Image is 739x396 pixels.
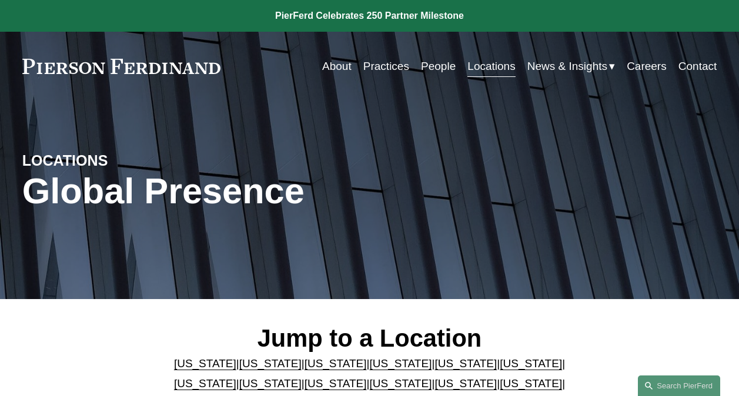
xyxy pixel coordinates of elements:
[678,55,717,78] a: Contact
[467,55,515,78] a: Locations
[22,152,196,170] h4: LOCATIONS
[434,377,497,390] a: [US_STATE]
[370,377,432,390] a: [US_STATE]
[363,55,409,78] a: Practices
[370,357,432,370] a: [US_STATE]
[239,357,302,370] a: [US_STATE]
[167,324,572,353] h2: Jump to a Location
[305,357,367,370] a: [US_STATE]
[239,377,302,390] a: [US_STATE]
[500,357,562,370] a: [US_STATE]
[174,377,236,390] a: [US_STATE]
[434,357,497,370] a: [US_STATE]
[174,357,236,370] a: [US_STATE]
[305,377,367,390] a: [US_STATE]
[500,377,562,390] a: [US_STATE]
[527,55,615,78] a: folder dropdown
[627,55,667,78] a: Careers
[638,375,720,396] a: Search this site
[421,55,456,78] a: People
[322,55,352,78] a: About
[22,170,486,212] h1: Global Presence
[527,56,607,76] span: News & Insights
